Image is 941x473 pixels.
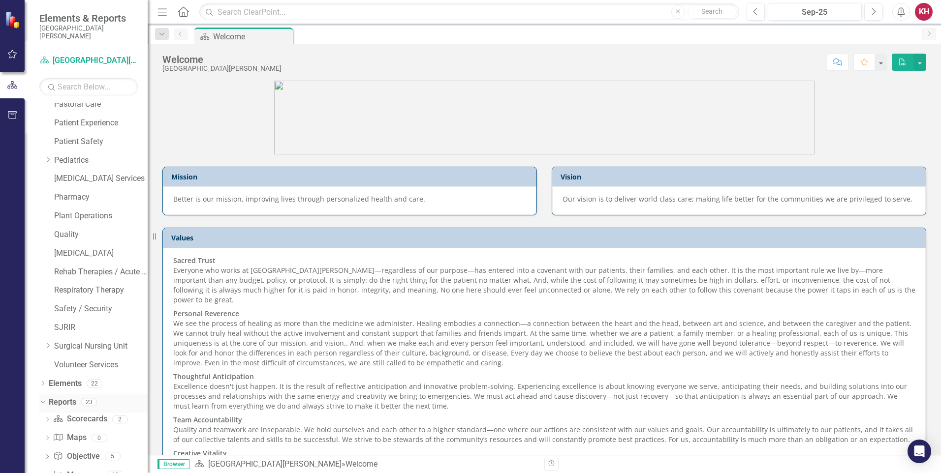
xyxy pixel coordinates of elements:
p: Everyone who works at [GEOGRAPHIC_DATA][PERSON_NAME]—regardless of our purpose—has entered into a... [173,256,915,307]
a: Pastoral Care [54,99,148,110]
small: [GEOGRAPHIC_DATA][PERSON_NAME] [39,24,138,40]
div: 0 [92,434,107,442]
span: Browser [157,459,189,469]
a: Objective [53,451,99,462]
a: Pharmacy [54,192,148,203]
a: [GEOGRAPHIC_DATA][PERSON_NAME] [208,459,342,469]
button: Sep-25 [768,3,862,21]
span: Elements & Reports [39,12,138,24]
h3: Mission [171,173,532,180]
a: Pediatrics [54,155,148,166]
div: 2 [112,415,128,423]
a: Quality [54,229,148,240]
strong: Team Accountability [173,415,242,424]
a: [GEOGRAPHIC_DATA][PERSON_NAME] [39,55,138,66]
div: 5 [105,452,121,461]
a: Rehab Therapies / Acute Wound Care [54,266,148,278]
div: [GEOGRAPHIC_DATA][PERSON_NAME] [162,65,282,72]
p: We see the process of healing as more than the medicine we administer. Healing embodies a connect... [173,307,915,370]
a: Patient Safety [54,136,148,148]
a: Patient Experience [54,118,148,129]
a: Elements [49,378,82,389]
p: Our vision is to deliver world class care; making life better for the communities we are privileg... [563,194,915,204]
img: SJRMC%20new%20logo%203.jpg [274,81,815,154]
div: Welcome [213,30,290,43]
p: Excellence doesn't just happen. It is the result of reflective anticipation and innovative proble... [173,370,915,413]
input: Search Below... [39,78,138,95]
div: Open Intercom Messenger [908,440,931,463]
strong: Thoughtful Anticipation [173,372,254,381]
a: Plant Operations [54,210,148,222]
a: Scorecards [53,414,107,425]
a: Safety / Security [54,303,148,315]
a: SJRIR [54,322,148,333]
input: Search ClearPoint... [199,3,739,21]
h3: Values [171,234,921,241]
strong: Sacred Trust [173,256,216,265]
strong: Creative Vitality [173,448,227,458]
div: 22 [87,379,102,387]
h3: Vision [561,173,921,180]
strong: Personal Reverence [173,309,239,318]
button: Search [688,5,737,19]
a: Surgical Nursing Unit [54,341,148,352]
a: Reports [49,397,76,408]
div: 23 [81,398,97,406]
a: [MEDICAL_DATA] [54,248,148,259]
img: ClearPoint Strategy [5,11,22,28]
div: Welcome [162,54,282,65]
div: Sep-25 [771,6,858,18]
a: [MEDICAL_DATA] Services [54,173,148,184]
a: Volunteer Services [54,359,148,371]
p: Better is our mission, improving lives through personalized health and care. [173,194,526,204]
div: Welcome [345,459,377,469]
button: KH [915,3,933,21]
a: Respiratory Therapy [54,285,148,296]
p: Quality and teamwork are inseparable. We hold ourselves and each other to a higher standard—one w... [173,413,915,446]
div: » [194,459,537,470]
a: Maps [53,432,86,443]
span: Search [701,7,722,15]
